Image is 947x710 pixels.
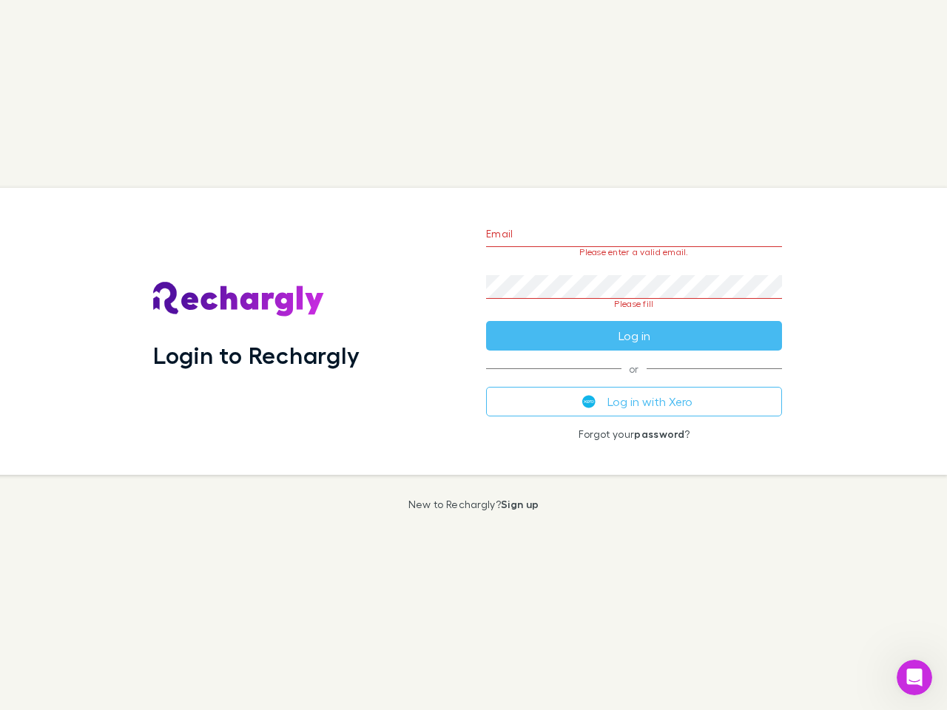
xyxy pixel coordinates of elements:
[408,498,539,510] p: New to Rechargly?
[153,282,325,317] img: Rechargly's Logo
[897,660,932,695] iframe: Intercom live chat
[153,341,360,369] h1: Login to Rechargly
[486,428,782,440] p: Forgot your ?
[486,387,782,416] button: Log in with Xero
[486,321,782,351] button: Log in
[582,395,596,408] img: Xero's logo
[501,498,539,510] a: Sign up
[486,368,782,369] span: or
[486,299,782,309] p: Please fill
[486,247,782,257] p: Please enter a valid email.
[634,427,684,440] a: password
